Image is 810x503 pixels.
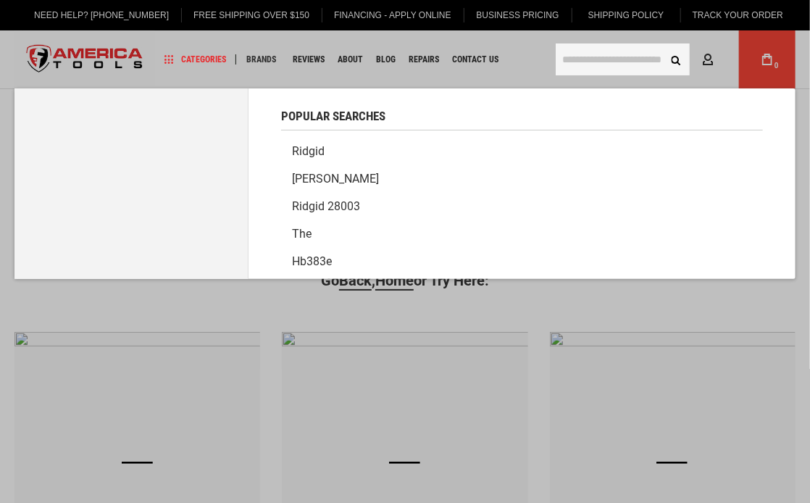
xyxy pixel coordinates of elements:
a: Brands [240,50,283,70]
a: Ridgid [281,138,763,165]
span: Brands [246,55,276,64]
button: Search [662,46,690,73]
a: The [281,220,763,248]
span: Categories [164,54,226,65]
a: Hb383e [281,248,763,275]
a: Categories [158,50,233,70]
a: Ridgid 28003 [281,193,763,220]
span: Popular Searches [281,110,385,122]
a: [PERSON_NAME] [281,165,763,193]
